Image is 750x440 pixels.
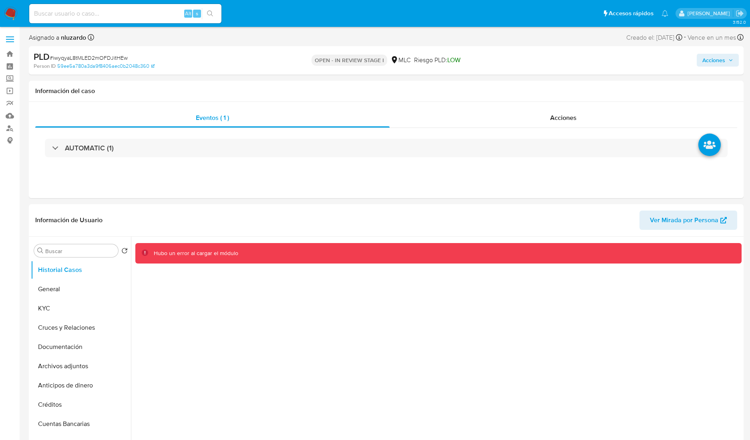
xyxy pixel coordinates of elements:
[59,33,86,42] b: nluzardo
[550,113,577,122] span: Acciones
[65,144,114,152] h3: AUTOMATIC (1)
[609,9,653,18] span: Accesos rápidos
[688,10,733,17] p: nicolas.luzardo@mercadolibre.com
[639,211,737,230] button: Ver Mirada por Persona
[202,8,218,19] button: search-icon
[447,55,460,65] span: LOW
[121,247,128,256] button: Volver al orden por defecto
[688,33,736,42] span: Vence en un mes
[31,280,131,299] button: General
[196,113,229,122] span: Eventos ( 1 )
[35,87,737,95] h1: Información del caso
[45,139,728,157] div: AUTOMATIC (1)
[34,50,50,63] b: PLD
[196,10,198,17] span: s
[31,357,131,376] button: Archivos adjuntos
[390,56,411,65] div: MLC
[626,32,682,43] div: Creado el: [DATE]
[31,376,131,395] button: Anticipos de dinero
[31,299,131,318] button: KYC
[312,55,387,66] p: OPEN - IN REVIEW STAGE I
[57,63,155,70] a: 59ee5a780a3da9f8406aec0b2048c360
[34,63,56,70] b: Person ID
[414,56,460,65] span: Riesgo PLD:
[736,9,744,18] a: Salir
[31,395,131,414] button: Créditos
[37,247,44,254] button: Buscar
[702,54,725,67] span: Acciones
[31,318,131,337] button: Cruces y Relaciones
[31,414,131,434] button: Cuentas Bancarias
[29,8,221,19] input: Buscar usuario o caso...
[29,33,86,42] span: Asignado a
[45,247,115,255] input: Buscar
[31,337,131,357] button: Documentación
[684,32,686,43] span: -
[697,54,739,67] button: Acciones
[50,54,128,62] span: # iwyqyaL8tMLED2mOFDJitHEw
[35,216,103,224] h1: Información de Usuario
[31,260,131,280] button: Historial Casos
[650,211,718,230] span: Ver Mirada por Persona
[662,10,668,17] a: Notificaciones
[185,10,191,17] span: Alt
